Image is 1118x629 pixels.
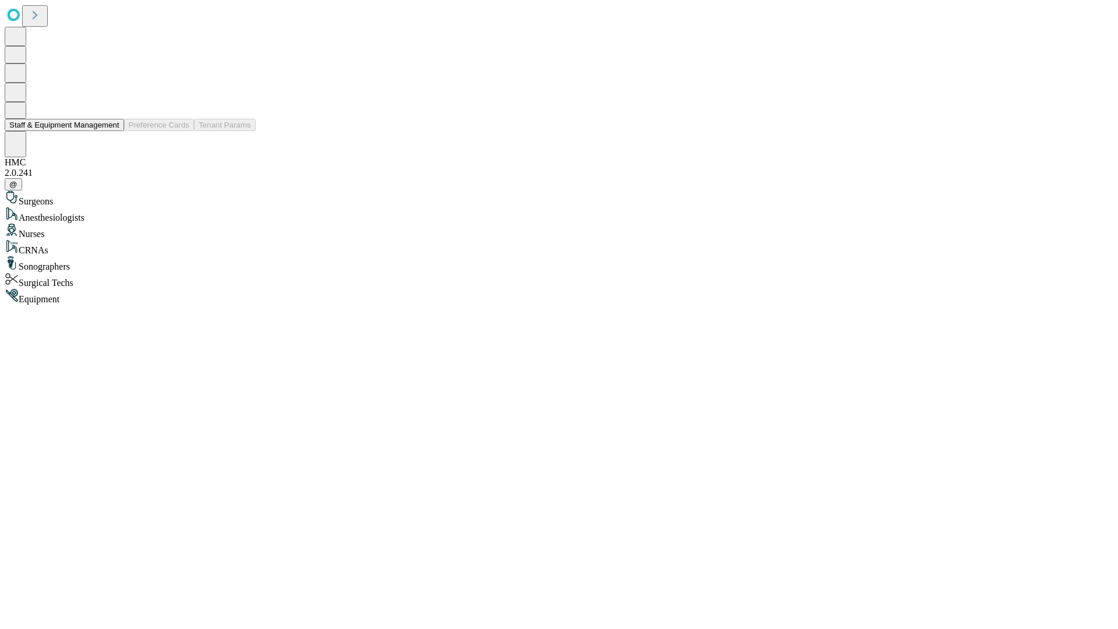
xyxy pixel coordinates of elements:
[5,119,124,131] button: Staff & Equipment Management
[5,256,1113,272] div: Sonographers
[5,207,1113,223] div: Anesthesiologists
[5,223,1113,239] div: Nurses
[5,178,22,190] button: @
[9,180,17,189] span: @
[5,239,1113,256] div: CRNAs
[124,119,194,131] button: Preference Cards
[5,288,1113,305] div: Equipment
[5,272,1113,288] div: Surgical Techs
[194,119,256,131] button: Tenant Params
[5,157,1113,168] div: HMC
[5,190,1113,207] div: Surgeons
[5,168,1113,178] div: 2.0.241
